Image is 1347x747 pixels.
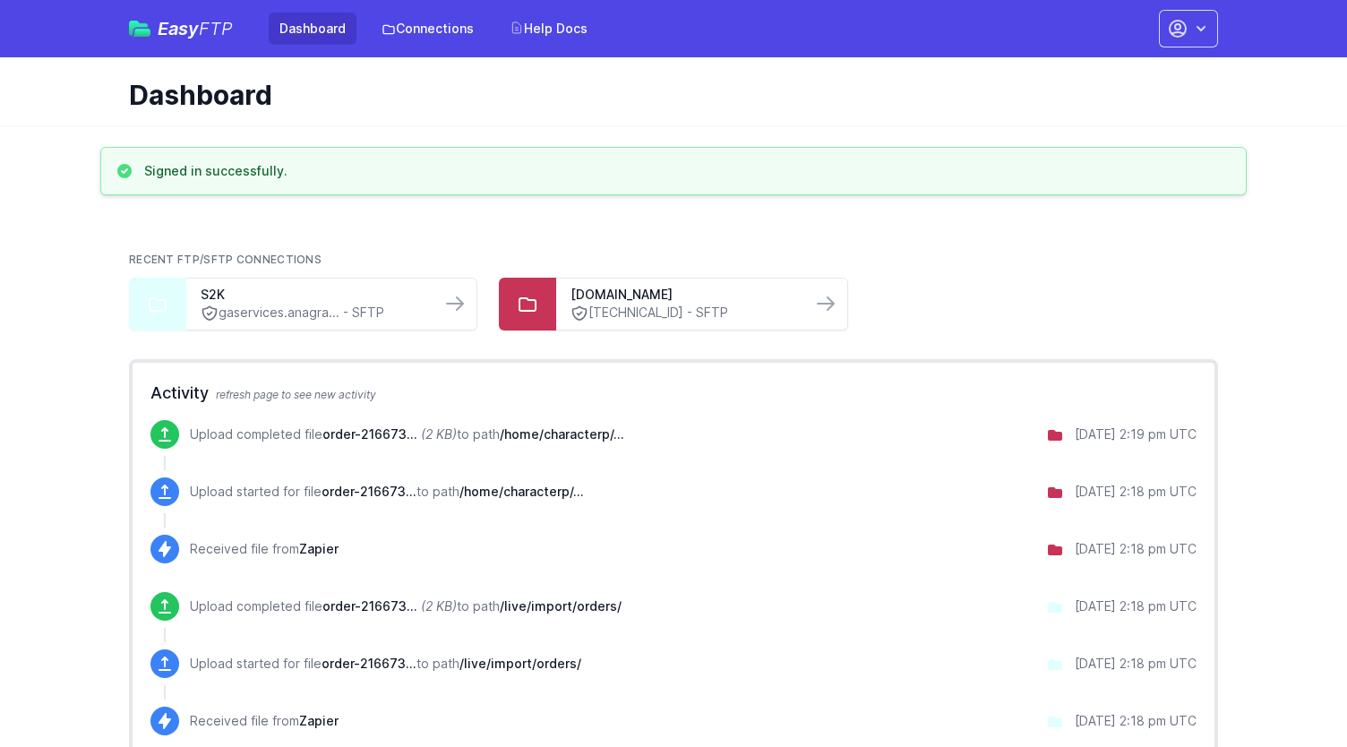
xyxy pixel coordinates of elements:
[129,21,150,37] img: easyftp_logo.png
[421,598,457,614] i: (2 KB)
[322,484,416,499] span: order-216673-2025-09-29-14.18.27.xml.sent
[216,388,376,401] span: refresh page to see new activity
[499,13,598,45] a: Help Docs
[190,597,622,615] p: Upload completed file to path
[190,483,584,501] p: Upload started for file to path
[1075,425,1197,443] div: [DATE] 2:19 pm UTC
[459,656,581,671] span: /live/import/orders/
[201,286,426,304] a: S2K
[421,426,457,442] i: (2 KB)
[269,13,356,45] a: Dashboard
[190,540,339,558] p: Received file from
[1075,540,1197,558] div: [DATE] 2:18 pm UTC
[322,598,417,614] span: order-216673-2025-09-29-14.18.27.xml
[201,304,426,322] a: gaservices.anagra... - SFTP
[322,426,417,442] span: order-216673-2025-09-29-14.18.27.xml.sent
[190,655,581,673] p: Upload started for file to path
[190,712,339,730] p: Received file from
[1075,597,1197,615] div: [DATE] 2:18 pm UTC
[500,426,624,442] span: /home/characterp/public_html/wp-content/uploads/wpallexport/exports/sent/
[129,253,1218,267] h2: Recent FTP/SFTP Connections
[1075,483,1197,501] div: [DATE] 2:18 pm UTC
[371,13,485,45] a: Connections
[299,541,339,556] span: Zapier
[571,286,796,304] a: [DOMAIN_NAME]
[1075,712,1197,730] div: [DATE] 2:18 pm UTC
[571,304,796,322] a: [TECHNICAL_ID] - SFTP
[129,20,233,38] a: EasyFTP
[190,425,624,443] p: Upload completed file to path
[150,381,1197,406] h2: Activity
[459,484,584,499] span: /home/characterp/public_html/wp-content/uploads/wpallexport/exports/sent/
[322,656,416,671] span: order-216673-2025-09-29-14.18.27.xml
[144,162,287,180] h3: Signed in successfully.
[500,598,622,614] span: /live/import/orders/
[199,18,233,39] span: FTP
[129,79,1204,111] h1: Dashboard
[1075,655,1197,673] div: [DATE] 2:18 pm UTC
[158,20,233,38] span: Easy
[299,713,339,728] span: Zapier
